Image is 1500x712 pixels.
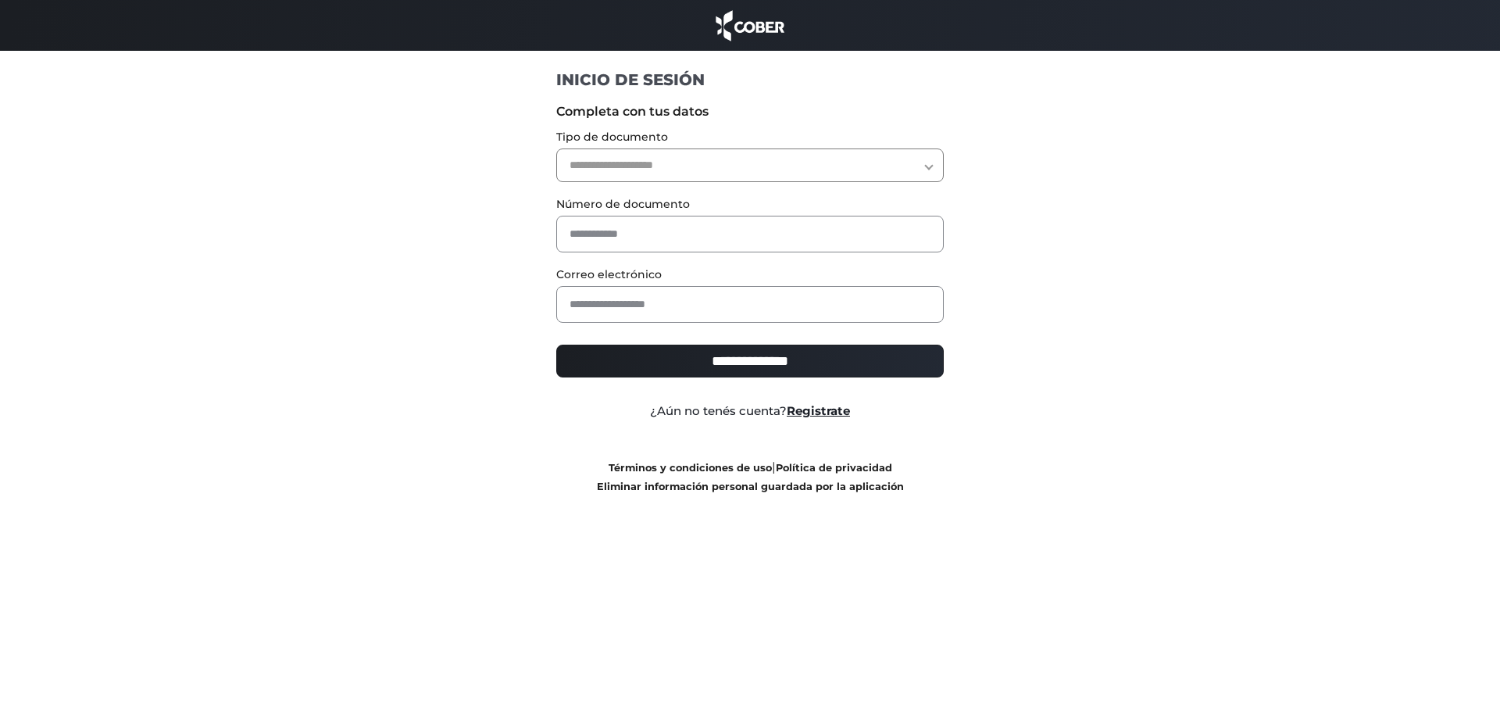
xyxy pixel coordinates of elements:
label: Tipo de documento [556,129,945,145]
div: ¿Aún no tenés cuenta? [545,403,956,420]
label: Número de documento [556,196,945,213]
div: | [545,458,956,496]
a: Términos y condiciones de uso [609,462,772,474]
label: Completa con tus datos [556,102,945,121]
a: Política de privacidad [776,462,892,474]
a: Registrate [787,403,850,418]
a: Eliminar información personal guardada por la aplicación [597,481,904,492]
label: Correo electrónico [556,267,945,283]
img: cober_marca.png [712,8,788,43]
h1: INICIO DE SESIÓN [556,70,945,90]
